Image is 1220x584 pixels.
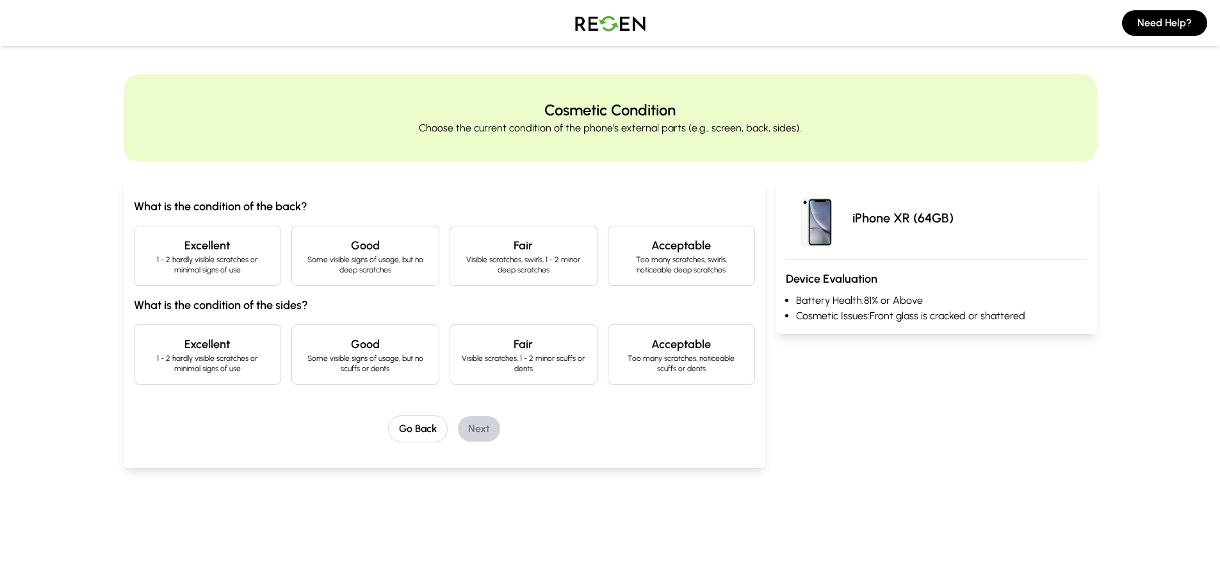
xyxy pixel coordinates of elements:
h4: Fair [460,335,587,353]
button: Next [458,416,500,442]
button: Need Help? [1122,10,1207,36]
li: Cosmetic Issues: Front glass is cracked or shattered [796,308,1086,324]
p: Visible scratches, swirls, 1 - 2 minor deep scratches [460,254,587,275]
p: Choose the current condition of the phone's external parts (e.g., screen, back, sides). [419,121,801,136]
h4: Fair [460,237,587,254]
h3: Device Evaluation [786,270,1086,288]
img: iPhone XR [786,187,847,249]
li: Battery Health: 81% or Above [796,293,1086,308]
h3: What is the condition of the sides? [134,296,756,314]
h4: Excellent [145,237,271,254]
button: Go Back [388,415,448,442]
p: iPhone XR (64GB) [852,209,954,227]
h3: What is the condition of the back? [134,197,756,215]
h2: Cosmetic Condition [544,100,676,121]
p: Too many scratches, noticeable scuffs or dents [619,353,745,374]
p: Too many scratches, swirls, noticeable deep scratches [619,254,745,275]
img: Logo [565,5,655,41]
h4: Acceptable [619,237,745,254]
h4: Good [302,335,428,353]
p: Some visible signs of usage, but no scuffs or dents [302,353,428,374]
h4: Good [302,237,428,254]
p: 1 - 2 hardly visible scratches or minimal signs of use [145,254,271,275]
p: Some visible signs of usage, but no deep scratches [302,254,428,275]
p: 1 - 2 hardly visible scratches or minimal signs of use [145,353,271,374]
p: Visible scratches, 1 - 2 minor scuffs or dents [460,353,587,374]
h4: Excellent [145,335,271,353]
h4: Acceptable [619,335,745,353]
